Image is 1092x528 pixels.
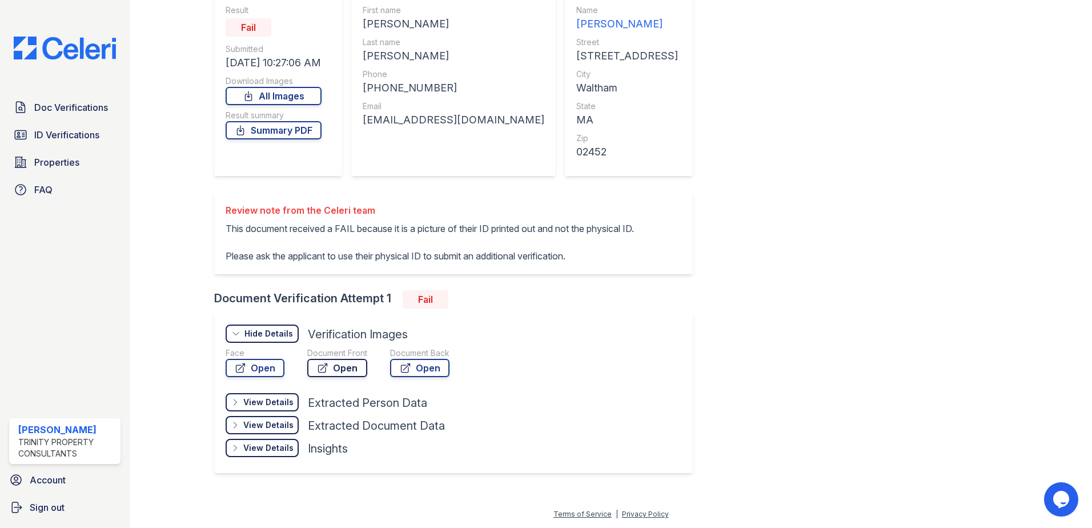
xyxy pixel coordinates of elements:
div: | [616,510,618,518]
div: MA [576,112,678,128]
div: View Details [243,419,294,431]
a: Terms of Service [553,510,612,518]
a: All Images [226,87,322,105]
div: View Details [243,397,294,408]
div: View Details [243,442,294,454]
span: FAQ [34,183,53,197]
p: This document received a FAIL because it is a picture of their ID printed out and not the physica... [226,222,634,263]
div: Email [363,101,544,112]
div: Extracted Person Data [308,395,427,411]
div: [DATE] 10:27:06 AM [226,55,322,71]
div: Street [576,37,678,48]
a: Open [390,359,449,377]
a: Open [307,359,367,377]
div: [PERSON_NAME] [363,16,544,32]
div: Result summary [226,110,322,121]
a: Account [5,469,125,491]
a: Open [226,359,284,377]
span: ID Verifications [34,128,99,142]
div: Result [226,5,322,16]
a: FAQ [9,178,121,201]
a: Properties [9,151,121,174]
span: Doc Verifications [34,101,108,114]
div: Extracted Document Data [308,418,445,434]
img: CE_Logo_Blue-a8612792a0a2168367f1c8372b55b34899dd931a85d93a1a3d3e32e68fde9ad4.png [5,37,125,59]
div: Phone [363,69,544,80]
div: State [576,101,678,112]
span: Account [30,473,66,487]
div: Document Back [390,347,449,359]
a: ID Verifications [9,123,121,146]
div: Trinity Property Consultants [18,437,116,459]
a: Doc Verifications [9,96,121,119]
div: Insights [308,441,348,457]
div: Fail [403,290,448,309]
div: [PERSON_NAME] [18,423,116,437]
div: [EMAIL_ADDRESS][DOMAIN_NAME] [363,112,544,128]
div: Waltham [576,80,678,96]
div: [PERSON_NAME] [576,16,678,32]
div: Last name [363,37,544,48]
div: Verification Images [308,326,408,342]
div: Submitted [226,43,322,55]
a: Privacy Policy [622,510,669,518]
div: Download Images [226,75,322,87]
div: Fail [226,18,271,37]
div: [PERSON_NAME] [363,48,544,64]
div: Document Front [307,347,367,359]
div: [PHONE_NUMBER] [363,80,544,96]
div: First name [363,5,544,16]
div: Hide Details [244,328,293,339]
span: Properties [34,155,79,169]
div: City [576,69,678,80]
div: Name [576,5,678,16]
div: Review note from the Celeri team [226,203,634,217]
div: [STREET_ADDRESS] [576,48,678,64]
div: Zip [576,133,678,144]
span: Sign out [30,501,65,514]
a: Sign out [5,496,125,519]
a: Summary PDF [226,121,322,139]
iframe: chat widget [1044,482,1081,517]
div: 02452 [576,144,678,160]
div: Face [226,347,284,359]
a: Name [PERSON_NAME] [576,5,678,32]
div: Document Verification Attempt 1 [214,290,702,309]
